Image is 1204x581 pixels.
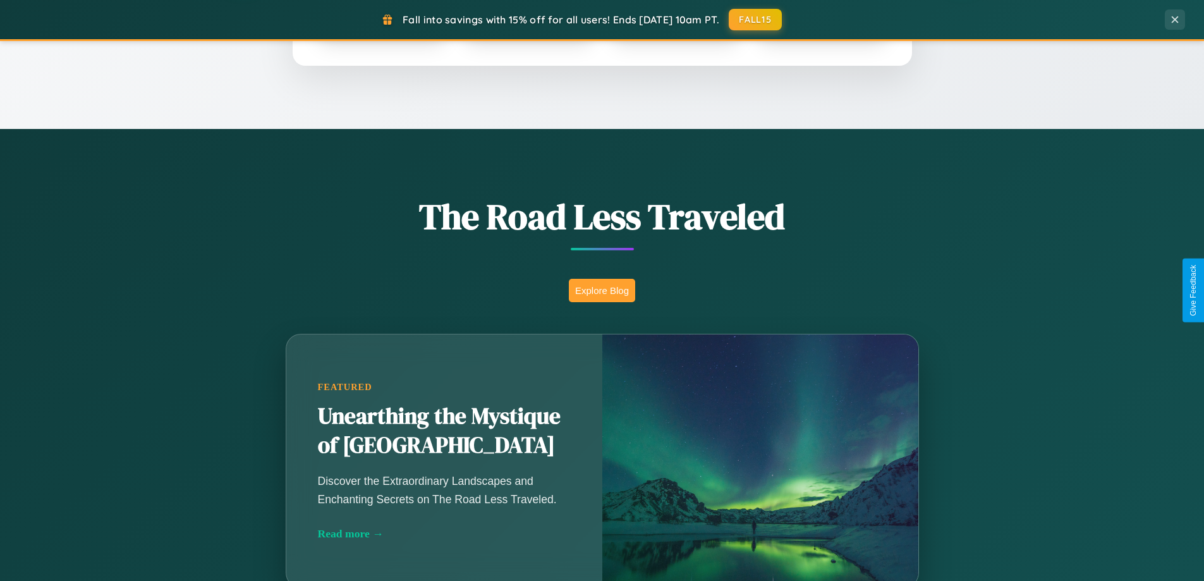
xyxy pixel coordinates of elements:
span: Fall into savings with 15% off for all users! Ends [DATE] 10am PT. [403,13,719,26]
div: Give Feedback [1189,265,1198,316]
div: Featured [318,382,571,393]
div: Read more → [318,527,571,541]
button: FALL15 [729,9,782,30]
p: Discover the Extraordinary Landscapes and Enchanting Secrets on The Road Less Traveled. [318,472,571,508]
h2: Unearthing the Mystique of [GEOGRAPHIC_DATA] [318,402,571,460]
h1: The Road Less Traveled [223,192,982,241]
button: Explore Blog [569,279,635,302]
